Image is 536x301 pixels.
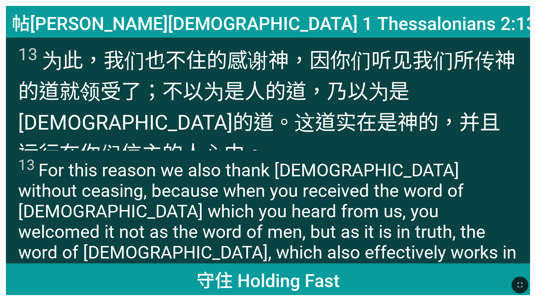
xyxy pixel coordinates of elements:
[18,44,38,64] sup: 13
[18,79,500,165] wg235: 以为
[18,44,518,168] span: 为此
[59,141,265,165] wg1754: 在
[18,156,35,173] sup: 13
[18,79,500,165] wg2531: 是
[18,48,515,165] wg5124: ，我们
[18,110,500,165] wg2076: [DEMOGRAPHIC_DATA]的道。这道
[18,48,515,165] wg2532: 不住的
[18,141,265,165] wg2532: 运行
[142,141,265,165] wg4100: 主的人心中。
[18,48,515,165] wg2249: 也
[121,141,265,165] wg5213: 信
[18,79,500,165] wg3880: ；不
[18,79,500,165] wg3056: ，乃
[18,156,518,283] span: For this reason we also thank [DEMOGRAPHIC_DATA] without ceasing, because when you received the w...
[196,266,340,292] span: 守住 Holding Fast
[18,79,500,165] wg3056: 就领受了
[18,79,500,165] wg444: 的道
[18,48,515,165] wg89: 感谢
[18,79,500,165] wg1209: 是人
[80,141,265,165] wg1722: 你们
